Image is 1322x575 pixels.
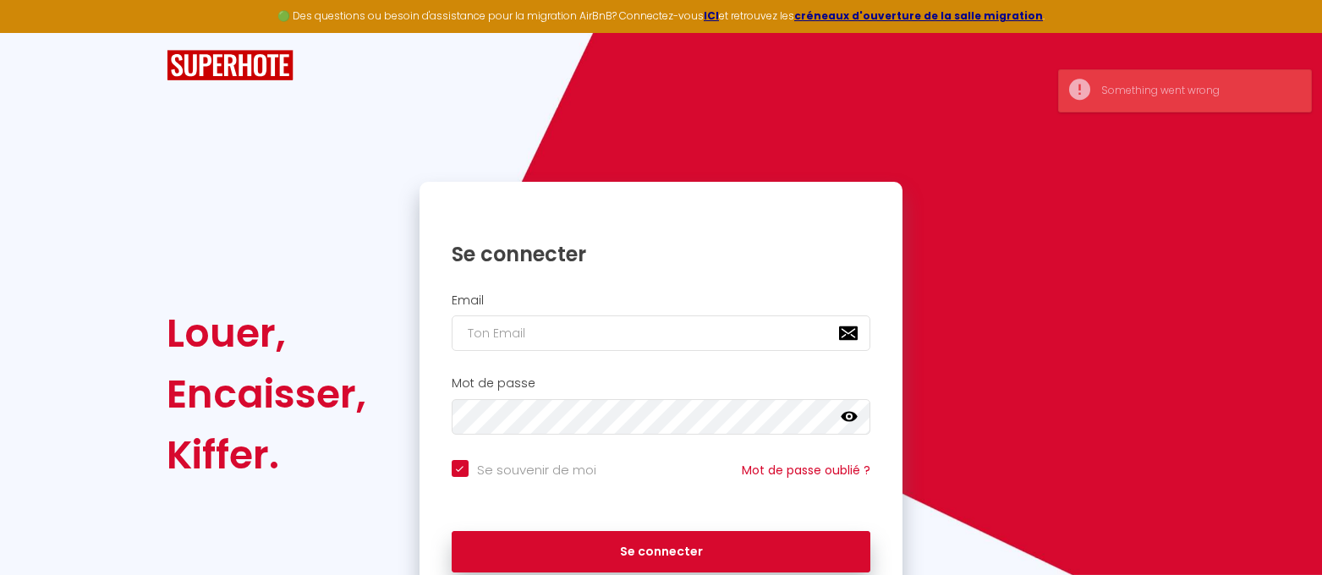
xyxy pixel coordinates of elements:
[167,50,293,81] img: SuperHote logo
[452,241,871,267] h1: Se connecter
[1101,83,1294,99] div: Something went wrong
[742,462,870,479] a: Mot de passe oublié ?
[452,531,871,573] button: Se connecter
[167,303,366,364] div: Louer,
[452,376,871,391] h2: Mot de passe
[704,8,719,23] a: ICI
[794,8,1043,23] a: créneaux d'ouverture de la salle migration
[452,293,871,308] h2: Email
[167,424,366,485] div: Kiffer.
[452,315,871,351] input: Ton Email
[167,364,366,424] div: Encaisser,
